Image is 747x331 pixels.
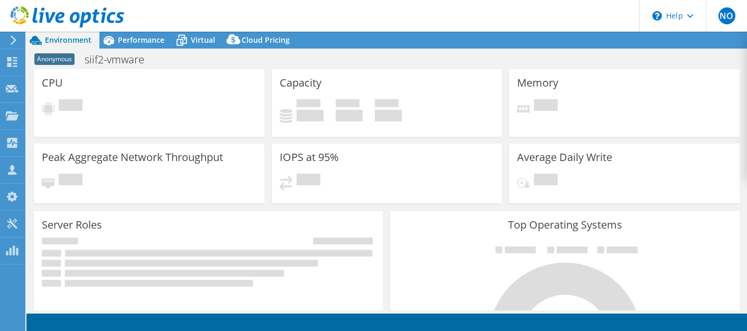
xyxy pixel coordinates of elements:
[242,35,290,45] span: Cloud Pricing
[297,174,320,188] span: Pending
[59,99,82,114] span: Pending
[297,99,320,110] span: Used
[280,77,321,89] h3: Capacity
[375,110,402,121] h4: 0 GiB
[42,219,102,231] h3: Server Roles
[375,99,399,110] span: Total
[297,110,324,121] h4: 0 GiB
[718,7,735,24] span: NO
[517,77,558,89] h3: Memory
[118,35,164,45] span: Performance
[398,219,731,231] h3: Top Operating Systems
[42,77,63,89] h3: CPU
[652,11,662,21] svg: \n
[534,174,558,188] span: Pending
[517,152,612,163] h3: Average Daily Write
[59,174,82,188] span: Pending
[42,152,223,163] h3: Peak Aggregate Network Throughput
[336,110,363,121] h4: 0 GiB
[534,99,558,114] span: Pending
[80,54,161,65] h1: siif2-vmware
[34,53,75,65] span: Anonymous
[191,35,215,45] span: Virtual
[45,35,91,45] span: Environment
[280,152,339,163] h3: IOPS at 95%
[336,99,359,110] span: Free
